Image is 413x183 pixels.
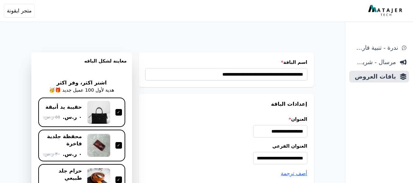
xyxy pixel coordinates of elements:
[37,58,127,72] h3: معاينة لشكل الباقه
[43,151,60,157] span: ٣٠ ر.س.
[145,100,307,108] h3: إعدادات الباقة
[281,170,307,176] span: أضف ترجمة
[145,59,307,65] label: اسم الباقة
[352,58,396,67] span: مرسال - شريط دعاية
[352,72,396,81] span: باقات العروض
[43,114,60,120] span: ٥٥ ر.س.
[145,143,307,149] label: العنوان الفرعي
[49,87,114,94] p: هدية لأول 100 عميل جديد 🎁🥳
[281,170,307,177] button: أضف ترجمة
[42,133,82,148] div: محفظة جلدية فاخرة
[352,43,398,52] span: ندرة - تنبية قارب علي النفاذ
[372,142,413,173] iframe: chat widget
[63,150,82,158] span: ٠ ر.س.
[145,116,307,122] label: العنوان
[87,134,110,157] img: محفظة جلدية فاخرة
[54,79,109,87] h2: اشتر اكثر، وفر اكثر
[45,103,82,111] div: حقيبة يد أنيقة
[42,167,82,182] div: حزام جلد طبيعي
[368,5,404,17] img: MatajerTech Logo
[63,113,82,121] span: ٠ ر.س.
[7,7,32,15] span: متجر ايقونة
[4,4,35,18] button: متجر ايقونة
[87,101,110,124] img: حقيبة يد أنيقة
